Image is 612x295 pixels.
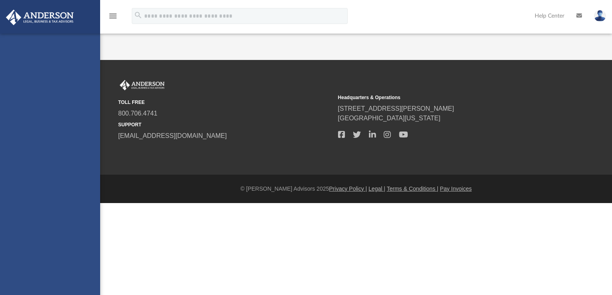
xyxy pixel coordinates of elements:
[108,11,118,21] i: menu
[118,121,332,128] small: SUPPORT
[387,185,439,192] a: Terms & Conditions |
[4,10,76,25] img: Anderson Advisors Platinum Portal
[118,80,166,90] img: Anderson Advisors Platinum Portal
[368,185,385,192] a: Legal |
[118,110,157,117] a: 800.706.4741
[440,185,471,192] a: Pay Invoices
[118,99,332,106] small: TOLL FREE
[338,115,441,122] a: [GEOGRAPHIC_DATA][US_STATE]
[134,11,143,20] i: search
[338,94,552,101] small: Headquarters & Operations
[118,132,227,139] a: [EMAIL_ADDRESS][DOMAIN_NAME]
[338,105,454,112] a: [STREET_ADDRESS][PERSON_NAME]
[594,10,606,22] img: User Pic
[108,15,118,21] a: menu
[100,185,612,193] div: © [PERSON_NAME] Advisors 2025
[329,185,367,192] a: Privacy Policy |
